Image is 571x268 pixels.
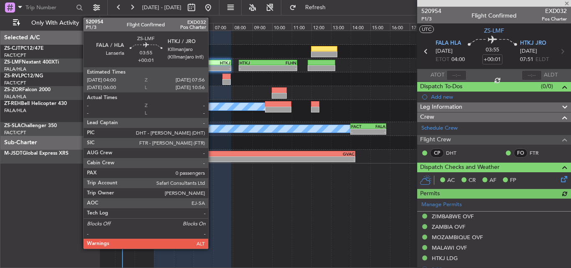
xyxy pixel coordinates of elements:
[4,60,22,65] span: ZS-LMF
[285,1,336,14] button: Refresh
[274,151,354,156] div: GVAC
[542,7,567,15] span: EXD032
[351,129,368,134] div: -
[4,101,67,106] a: ZT-REHBell Helicopter 430
[155,60,193,65] div: FALA
[4,107,26,114] a: FALA/HLA
[311,23,331,31] div: 12:00
[514,148,528,158] div: FO
[240,60,268,65] div: HTKJ
[4,74,21,79] span: ZS-RVL
[95,23,115,31] div: 01:00
[451,56,465,64] span: 04:00
[4,80,26,86] a: FACT/CPT
[469,176,476,185] span: CR
[430,148,444,158] div: CP
[431,71,444,79] span: ATOT
[420,112,434,122] span: Crew
[22,20,88,26] span: Only With Activity
[4,151,69,156] a: M-JSDTGlobal Express XRS
[420,135,451,145] span: Flight Crew
[410,23,429,31] div: 17:00
[298,5,333,10] span: Refresh
[4,94,26,100] a: FALA/HLA
[390,23,410,31] div: 16:00
[213,23,233,31] div: 07:00
[4,60,59,65] a: ZS-LMFNextant 400XTi
[142,4,181,11] span: [DATE] - [DATE]
[233,23,252,31] div: 08:00
[115,23,135,31] div: 02:00
[486,46,499,54] span: 03:55
[368,124,385,129] div: FALA
[420,163,500,172] span: Dispatch Checks and Weather
[174,23,194,31] div: 05:00
[25,1,74,14] input: Trip Number
[4,87,22,92] span: ZS-ZOR
[4,101,21,106] span: ZT-REH
[421,7,441,15] span: 520954
[530,149,548,157] a: FTR
[544,71,558,79] span: ALDT
[510,176,516,185] span: FP
[489,176,496,185] span: AF
[193,60,231,65] div: HTKJ
[331,23,351,31] div: 13:00
[420,82,462,92] span: Dispatch To-Dos
[520,39,546,48] span: HTKJ JRO
[292,23,311,31] div: 11:00
[4,46,43,51] a: ZS-CJTPC12/47E
[154,23,174,31] div: 04:00
[9,16,91,30] button: Only With Activity
[351,124,368,129] div: FACT
[447,176,455,185] span: AC
[542,15,567,23] span: Pos Charter
[194,157,274,162] div: -
[135,23,154,31] div: 03:00
[193,66,231,71] div: -
[419,26,434,33] button: UTC
[272,23,292,31] div: 10:00
[4,151,23,156] span: M-JSDT
[4,66,26,72] a: FALA/HLA
[4,123,57,128] a: ZS-SLAChallenger 350
[446,149,465,157] a: DHT
[436,39,461,48] span: FALA HLA
[421,124,458,133] a: Schedule Crew
[4,52,26,59] a: FACT/CPT
[436,56,449,64] span: ETOT
[420,102,462,112] span: Leg Information
[520,47,537,56] span: [DATE]
[4,74,43,79] a: ZS-RVLPC12/NG
[370,23,390,31] div: 15:00
[4,87,51,92] a: ZS-ZORFalcon 2000
[421,15,441,23] span: P1/3
[541,82,553,91] span: (0/0)
[431,93,567,100] div: Add new
[368,129,385,134] div: -
[268,60,296,65] div: FLHN
[155,66,193,71] div: -
[268,66,296,71] div: -
[194,23,213,31] div: 06:00
[472,11,517,20] div: Flight Confirmed
[4,130,26,136] a: FACT/CPT
[240,66,268,71] div: -
[252,23,272,31] div: 09:00
[274,157,354,162] div: -
[535,56,549,64] span: ELDT
[436,47,453,56] span: [DATE]
[520,56,533,64] span: 07:51
[4,123,21,128] span: ZS-SLA
[351,23,370,31] div: 14:00
[4,46,20,51] span: ZS-CJT
[194,151,274,156] div: FACT
[484,26,504,35] span: ZS-LMF
[101,17,133,24] div: [DATE] - [DATE]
